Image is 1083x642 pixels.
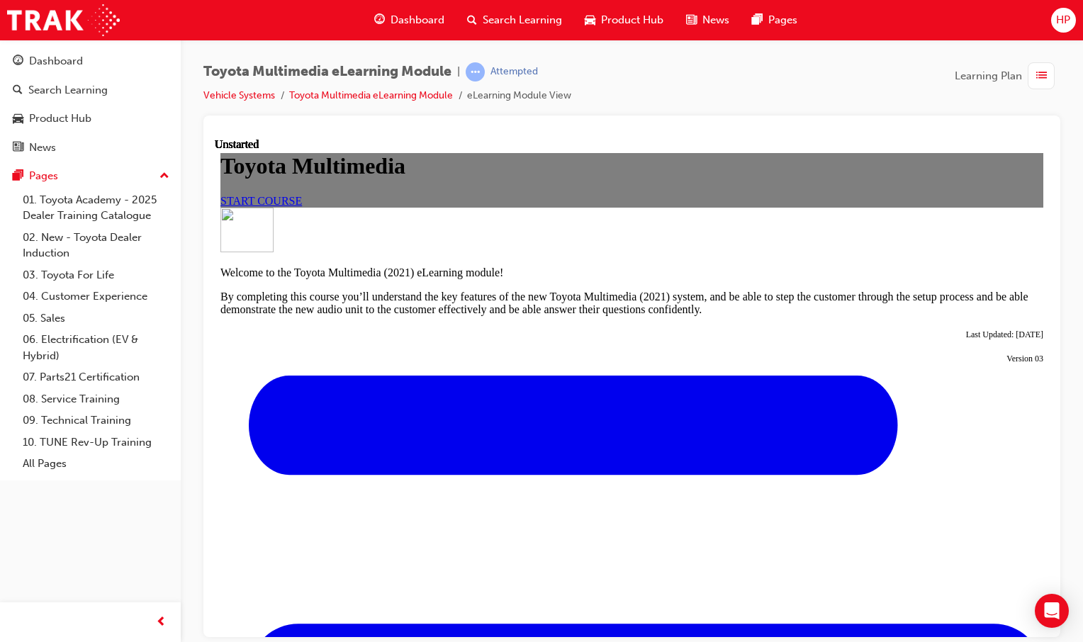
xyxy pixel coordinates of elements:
button: Pages [6,163,175,189]
span: HP [1056,12,1070,28]
a: 06. Electrification (EV & Hybrid) [17,329,175,366]
a: 08. Service Training [17,388,175,410]
a: 01. Toyota Academy - 2025 Dealer Training Catalogue [17,189,175,227]
div: Search Learning [28,82,108,98]
a: 10. TUNE Rev-Up Training [17,432,175,454]
span: Search Learning [483,12,562,28]
a: START COURSE [6,57,87,69]
a: pages-iconPages [741,6,809,35]
span: news-icon [13,142,23,154]
a: car-iconProduct Hub [573,6,675,35]
span: list-icon [1036,67,1047,85]
div: News [29,140,56,156]
div: Attempted [490,65,538,79]
span: Last Updated: [DATE] [751,191,829,201]
span: guage-icon [13,55,23,68]
span: Version 03 [792,215,829,225]
span: Pages [768,12,797,28]
span: Dashboard [391,12,444,28]
span: Welcome to the Toyota Multimedia (2021) eLearning module! [6,128,288,140]
span: news-icon [686,11,697,29]
a: Dashboard [6,48,175,74]
a: 05. Sales [17,308,175,330]
a: Search Learning [6,77,175,103]
span: | [457,64,460,80]
a: 09. Technical Training [17,410,175,432]
span: prev-icon [156,614,167,631]
span: search-icon [13,84,23,97]
span: guage-icon [374,11,385,29]
a: guage-iconDashboard [363,6,456,35]
a: 07. Parts21 Certification [17,366,175,388]
span: learningRecordVerb_ATTEMPT-icon [466,62,485,81]
a: News [6,135,175,161]
a: Toyota Multimedia eLearning Module [289,89,453,101]
button: HP [1051,8,1076,33]
span: Toyota Multimedia eLearning Module [203,64,451,80]
div: Open Intercom Messenger [1035,594,1069,628]
span: By completing this course you’ll understand the key features of the new Toyota Multimedia (2021) ... [6,152,814,177]
a: 04. Customer Experience [17,286,175,308]
div: Pages [29,168,58,184]
span: News [702,12,729,28]
button: Learning Plan [955,62,1060,89]
a: All Pages [17,453,175,475]
a: Product Hub [6,106,175,132]
a: 03. Toyota For Life [17,264,175,286]
span: car-icon [585,11,595,29]
button: DashboardSearch LearningProduct HubNews [6,45,175,163]
div: Product Hub [29,111,91,127]
div: Dashboard [29,53,83,69]
img: Trak [7,4,120,36]
span: Learning Plan [955,68,1022,84]
span: pages-icon [752,11,763,29]
a: Vehicle Systems [203,89,275,101]
a: search-iconSearch Learning [456,6,573,35]
span: pages-icon [13,170,23,183]
a: 02. New - Toyota Dealer Induction [17,227,175,264]
span: car-icon [13,113,23,125]
span: up-icon [159,167,169,186]
a: news-iconNews [675,6,741,35]
span: Product Hub [601,12,663,28]
h1: Toyota Multimedia [6,15,829,41]
li: eLearning Module View [467,88,571,104]
span: search-icon [467,11,477,29]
